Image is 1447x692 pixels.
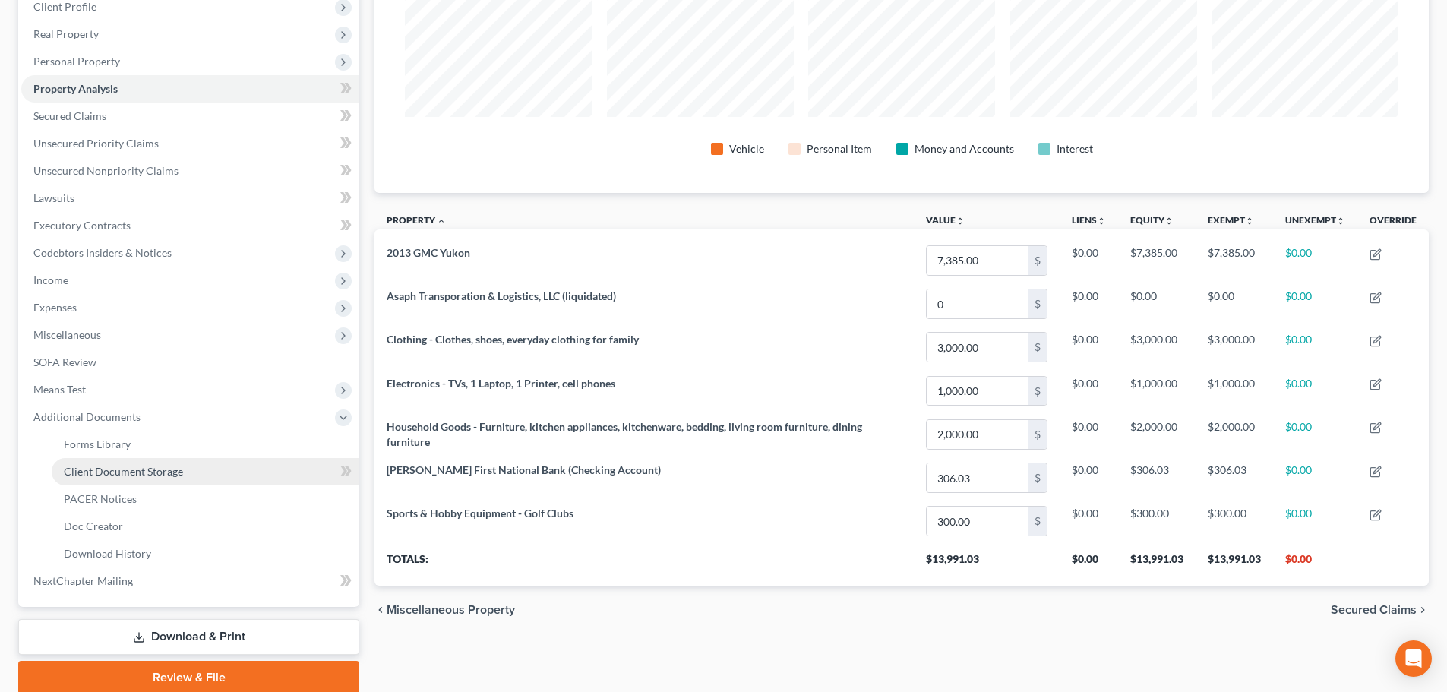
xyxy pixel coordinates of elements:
[1028,333,1047,362] div: $
[1118,500,1196,543] td: $300.00
[374,604,387,616] i: chevron_left
[1028,246,1047,275] div: $
[1196,369,1273,412] td: $1,000.00
[387,463,661,476] span: [PERSON_NAME] First National Bank (Checking Account)
[1196,457,1273,500] td: $306.03
[33,574,133,587] span: NextChapter Mailing
[1118,239,1196,282] td: $7,385.00
[64,547,151,560] span: Download History
[33,191,74,204] span: Lawsuits
[1072,214,1106,226] a: Liensunfold_more
[926,214,965,226] a: Valueunfold_more
[21,75,359,103] a: Property Analysis
[1118,326,1196,369] td: $3,000.00
[33,328,101,341] span: Miscellaneous
[1331,604,1429,616] button: Secured Claims chevron_right
[1273,412,1357,456] td: $0.00
[387,377,615,390] span: Electronics - TVs, 1 Laptop, 1 Printer, cell phones
[1118,283,1196,326] td: $0.00
[52,540,359,567] a: Download History
[956,216,965,226] i: unfold_more
[1395,640,1432,677] div: Open Intercom Messenger
[1273,543,1357,586] th: $0.00
[33,410,141,423] span: Additional Documents
[374,543,914,586] th: Totals:
[915,141,1014,156] div: Money and Accounts
[33,219,131,232] span: Executory Contracts
[387,289,616,302] span: Asaph Transporation & Logistics, LLC (liquidated)
[21,212,359,239] a: Executory Contracts
[927,507,1028,536] input: 0.00
[52,458,359,485] a: Client Document Storage
[1196,239,1273,282] td: $7,385.00
[1273,283,1357,326] td: $0.00
[1060,457,1118,500] td: $0.00
[33,246,172,259] span: Codebtors Insiders & Notices
[1273,457,1357,500] td: $0.00
[21,130,359,157] a: Unsecured Priority Claims
[1273,369,1357,412] td: $0.00
[64,465,183,478] span: Client Document Storage
[33,109,106,122] span: Secured Claims
[33,82,118,95] span: Property Analysis
[33,164,179,177] span: Unsecured Nonpriority Claims
[33,137,159,150] span: Unsecured Priority Claims
[64,438,131,450] span: Forms Library
[33,55,120,68] span: Personal Property
[1331,604,1417,616] span: Secured Claims
[927,246,1028,275] input: 0.00
[1208,214,1254,226] a: Exemptunfold_more
[1028,420,1047,449] div: $
[64,492,137,505] span: PACER Notices
[387,246,470,259] span: 2013 GMC Yukon
[52,513,359,540] a: Doc Creator
[927,333,1028,362] input: 0.00
[927,463,1028,492] input: 0.00
[387,333,639,346] span: Clothing - Clothes, shoes, everyday clothing for family
[1273,500,1357,543] td: $0.00
[1060,239,1118,282] td: $0.00
[1285,214,1345,226] a: Unexemptunfold_more
[1196,543,1273,586] th: $13,991.03
[1417,604,1429,616] i: chevron_right
[927,377,1028,406] input: 0.00
[21,349,359,376] a: SOFA Review
[1060,543,1118,586] th: $0.00
[1060,412,1118,456] td: $0.00
[807,141,872,156] div: Personal Item
[21,185,359,212] a: Lawsuits
[1273,326,1357,369] td: $0.00
[437,216,446,226] i: expand_less
[729,141,764,156] div: Vehicle
[387,214,446,226] a: Property expand_less
[927,289,1028,318] input: 0.00
[52,431,359,458] a: Forms Library
[1130,214,1174,226] a: Equityunfold_more
[914,543,1060,586] th: $13,991.03
[387,420,862,448] span: Household Goods - Furniture, kitchen appliances, kitchenware, bedding, living room furniture, din...
[64,520,123,532] span: Doc Creator
[1060,369,1118,412] td: $0.00
[21,103,359,130] a: Secured Claims
[1028,507,1047,536] div: $
[21,157,359,185] a: Unsecured Nonpriority Claims
[33,273,68,286] span: Income
[33,27,99,40] span: Real Property
[1028,289,1047,318] div: $
[1118,412,1196,456] td: $2,000.00
[1060,500,1118,543] td: $0.00
[927,420,1028,449] input: 0.00
[1097,216,1106,226] i: unfold_more
[1118,457,1196,500] td: $306.03
[1245,216,1254,226] i: unfold_more
[1336,216,1345,226] i: unfold_more
[1357,205,1429,239] th: Override
[18,619,359,655] a: Download & Print
[1057,141,1093,156] div: Interest
[33,355,96,368] span: SOFA Review
[1196,283,1273,326] td: $0.00
[1196,326,1273,369] td: $3,000.00
[1060,326,1118,369] td: $0.00
[33,383,86,396] span: Means Test
[387,604,515,616] span: Miscellaneous Property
